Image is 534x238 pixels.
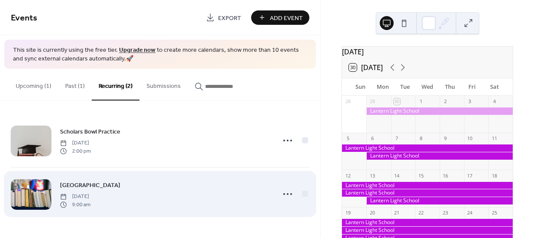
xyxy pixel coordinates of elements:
span: [GEOGRAPHIC_DATA] [60,181,120,190]
div: 13 [369,172,375,179]
div: Wed [416,78,439,96]
button: Upcoming (1) [9,69,58,100]
div: 4 [491,98,498,105]
div: 5 [345,135,351,142]
div: 25 [491,210,498,216]
div: Lantern Light School [366,197,512,204]
div: 8 [418,135,425,142]
div: 28 [345,98,351,105]
button: Submissions [139,69,188,100]
span: Events [11,10,37,27]
span: Export [218,13,241,23]
div: Fri [461,78,484,96]
button: Past (1) [58,69,92,100]
div: 19 [345,210,351,216]
div: 6 [369,135,375,142]
div: 20 [369,210,375,216]
div: Sat [483,78,506,96]
div: 14 [394,172,400,179]
button: Add Event [251,10,309,25]
div: 3 [467,98,473,105]
div: 7 [394,135,400,142]
span: [DATE] [60,139,91,147]
div: Lantern Light School [342,189,513,197]
div: 10 [467,135,473,142]
span: 9:00 am [60,201,90,208]
div: Lantern Light School [366,152,512,160]
button: 30[DATE] [346,61,386,74]
div: Lantern Light School [342,227,513,234]
div: 16 [442,172,449,179]
div: 1 [418,98,425,105]
div: 23 [442,210,449,216]
div: 12 [345,172,351,179]
span: 2:00 pm [60,147,91,155]
div: 18 [491,172,498,179]
button: Recurring (2) [92,69,139,101]
span: Add Event [270,13,303,23]
div: Mon [371,78,394,96]
div: 24 [467,210,473,216]
div: Thu [438,78,461,96]
div: 17 [467,172,473,179]
a: Upgrade now [119,44,156,56]
div: [DATE] [342,47,513,57]
div: Lantern Light School [366,107,512,115]
a: [GEOGRAPHIC_DATA] [60,180,120,190]
div: 29 [369,98,375,105]
div: 30 [394,98,400,105]
div: 21 [394,210,400,216]
div: Tue [394,78,416,96]
div: Sun [349,78,371,96]
div: 15 [418,172,425,179]
div: 2 [442,98,449,105]
a: Export [199,10,248,25]
div: 9 [442,135,449,142]
span: [DATE] [60,193,90,201]
div: Lantern Light School [342,144,513,152]
span: This site is currently using the free tier. to create more calendars, show more than 10 events an... [13,46,307,63]
div: 22 [418,210,425,216]
div: Lantern Light School [342,219,513,226]
div: 11 [491,135,498,142]
a: Scholars Bowl Practice [60,127,120,137]
div: Lantern Light School [342,182,513,189]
